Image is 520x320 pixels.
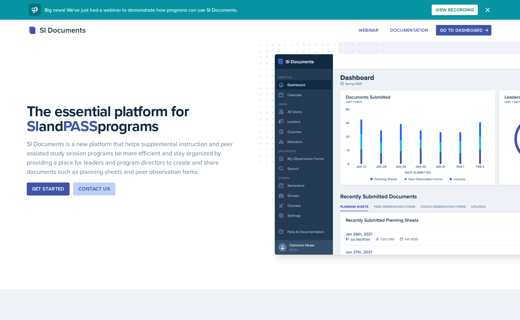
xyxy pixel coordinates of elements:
div: Get Started [32,185,64,193]
div: Go to Dashboard [440,28,487,33]
button: Go to Dashboard [436,25,491,35]
button: View Recording [432,5,478,15]
div: Webinar [359,28,378,33]
button: Webinar [355,25,382,35]
div: View Recording [436,7,474,12]
button: Documentation [386,25,432,35]
div: SI Documents [29,25,86,36]
div: Documentation [390,28,428,33]
span: Big news! We've just had a webinar to demonstrate how programs can use SI Documents. [45,6,238,13]
button: Contact Us [73,183,115,195]
div: Contact Us [78,185,110,193]
button: Get Started [27,183,70,195]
